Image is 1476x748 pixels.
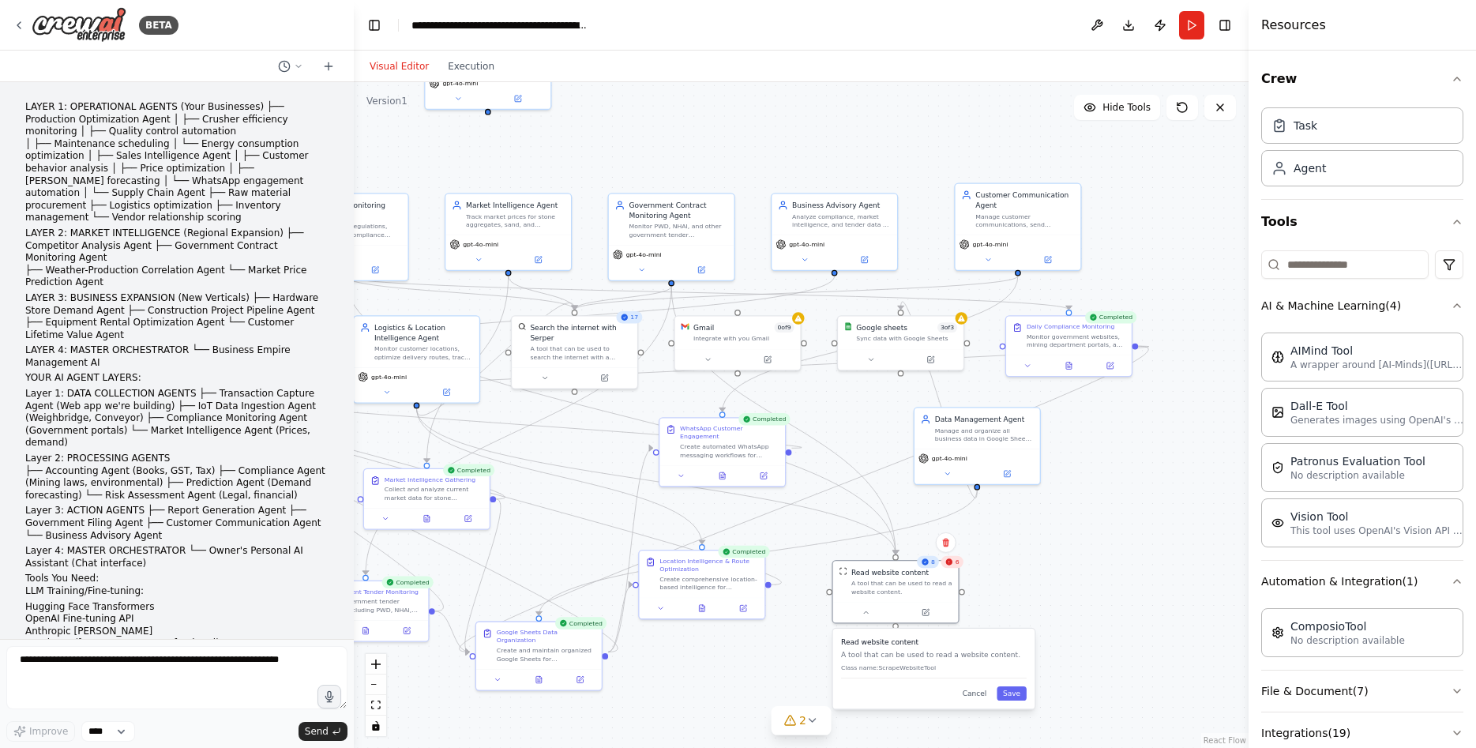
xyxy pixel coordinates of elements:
g: Edge from 2c9f484d-2d00-408f-b8a2-8e98d4cba4fe to 4a73dd02-1310-47c2-aa7f-151bd23383e6 [411,299,580,419]
img: PatronusEvalTool [1271,461,1284,474]
img: SerperDevTool [518,322,526,330]
div: Manage customer communications, send automated WhatsApp messages for order updates, pricing notif... [975,212,1074,229]
img: ComposioTool [1271,626,1284,639]
button: Visual Editor [360,57,438,76]
div: A tool that can be used to search the internet with a search_query. Supports different search typ... [530,345,631,362]
button: Open in side panel [836,254,893,265]
button: View output [700,470,744,482]
span: 17 [630,314,638,321]
g: Edge from a31bcd2f-bfce-4ddd-a8bf-726984d8f353 to 92399bda-45f7-4db0-bdd9-f640efe286b6 [460,341,1149,657]
div: Customer Communication Agent [975,190,1074,210]
div: Completed [443,464,494,476]
p: A tool that can be used to read a website content. [841,649,1027,660]
p: Layer 4: MASTER ORCHESTRATOR └── Owner's Personal AI Assistant (Chat interface) [25,545,329,569]
button: View output [517,674,561,686]
button: Open in side panel [672,264,730,276]
button: View output [681,602,724,614]
div: Government Tender Monitoring [323,588,419,596]
span: gpt-4o-mini [789,240,824,248]
button: Open in side panel [746,470,781,482]
div: Vision Tool [1290,509,1464,524]
div: Government Contract Monitoring Agent [629,200,728,220]
div: 86ScrapeWebsiteToolRead website contentA tool that can be used to read a website content.Read web... [832,560,959,624]
div: Monitor customer locations, optimize delivery routes, track mining site logistics, and analyze ge... [374,345,473,362]
div: Customer Communication AgentManage customer communications, send automated WhatsApp messages for ... [954,182,1081,271]
img: VisionTool [1271,517,1284,529]
div: ComposioTool [1290,618,1405,634]
p: A wrapper around [AI-Minds]([URL][DOMAIN_NAME]). Useful for when you need answers to questions fr... [1290,359,1464,371]
div: Analyze compliance, market intelligence, and tender data to provide strategic business advice for... [792,212,891,229]
span: Number of enabled actions [775,322,794,333]
div: Create automated WhatsApp messaging workflows for {business_name} customers including: daily pric... [680,443,779,460]
button: zoom out [366,675,386,695]
g: Edge from a31bcd2f-bfce-4ddd-a8bf-726984d8f353 to 02a9925c-a623-4277-ba41-3fd0ed2d6172 [183,341,1148,402]
button: Open in side panel [389,625,424,637]
button: Open in side panel [346,264,404,276]
button: Open in side panel [1019,254,1076,265]
g: Edge from 92399bda-45f7-4db0-bdd9-f640efe286b6 to 4ff46f55-4eb6-4de5-924f-11ff93b4f321 [608,443,653,657]
span: 2 [799,712,806,728]
div: A tool that can be used to read a website content. [851,579,952,596]
button: Cancel [956,686,993,701]
div: Compliance Monitoring AgentMonitor mining regulations, environmental compliance requirements, and... [281,193,408,281]
div: CompletedGoogle Sheets Data OrganizationCreate and maintain organized Google Sheets for {business... [475,621,603,690]
div: Scan government tender portals including PWD, NHAI, Railways, and other public sector organizatio... [323,598,422,615]
button: View output [405,513,449,524]
button: File & Document(7) [1261,671,1463,712]
div: CompletedDaily Compliance MonitoringMonitor government websites, mining department portals, and e... [1005,315,1132,377]
div: Google SheetsGoogle sheets3of3Sync data with Google Sheets [837,315,964,370]
div: Read website content [851,567,929,577]
g: Edge from f4e410fd-5454-40f2-9093-ad035379020e to 92399bda-45f7-4db0-bdd9-f640efe286b6 [460,494,506,656]
g: Edge from 042b8302-b451-4071-9be0-9e811fc93ee7 to f4e410fd-5454-40f2-9093-ad035379020e [422,276,513,462]
div: Data Management Agent [935,414,1034,424]
button: Hide right sidebar [1214,14,1236,36]
div: Business Advisory Agent [792,200,891,210]
div: Create comprehensive location-based intelligence for {business_name} including: 1) Customer locat... [659,575,758,592]
div: Completed [1085,311,1136,323]
div: Daily Compliance Monitoring [1027,322,1115,330]
g: Edge from ddd5e5d8-9713-4539-b4de-294403d22e60 to 4a73dd02-1310-47c2-aa7f-151bd23383e6 [340,276,580,310]
span: Send [305,725,329,738]
g: Edge from 331c766c-efa2-4488-ba8f-a3cd30267d31 to 92399bda-45f7-4db0-bdd9-f640efe286b6 [435,606,470,657]
span: Hide Tools [1102,101,1151,114]
img: Google Sheets [844,322,852,330]
button: Open in side panel [562,674,597,686]
div: AIMind Tool [1290,343,1464,359]
div: Monitor PWD, NHAI, and other government tender opportunities for construction materials supply co... [629,223,728,239]
div: 17SerperDevToolSearch the internet with SerperA tool that can be used to search the internet with... [511,315,638,389]
li: Local LLM ([GEOGRAPHIC_DATA], Mistral) [25,637,329,650]
div: Completed [738,413,790,425]
button: Crew [1261,57,1463,101]
g: Edge from 3e3486b4-aabd-42c3-9a04-8e77fc46121e to 3f2d73c0-361c-4e3d-ac8b-c4318a6d9338 [896,299,982,500]
span: Improve [29,725,68,738]
button: Hide Tools [1074,95,1160,120]
div: Market Intelligence Gathering [385,475,475,483]
div: Search the internet with Serper [530,322,631,343]
button: View output [1047,359,1091,371]
div: Dall-E Tool [1290,398,1464,414]
button: Open in side panel [450,513,485,524]
div: CompletedMarket Intelligence GatheringCollect and analyze current market data for stone aggregate... [363,468,490,530]
p: LAYER 1: OPERATIONAL AGENTS (Your Businesses) ├── Production Optimization Agent │ ├── Crusher eff... [25,101,329,224]
div: Data Management AgentManage and organize all business data in Google Sheets including compliance ... [914,407,1041,485]
g: Edge from d3428990-2a39-436b-892a-8300094f3759 to 4ff46f55-4eb6-4de5-924f-11ff93b4f321 [717,276,1023,412]
button: Automation & Integration(1) [1261,561,1463,602]
div: Google sheets [856,322,907,333]
p: LAYER 2: MARKET INTELLIGENCE (Regional Expansion) ├── Competitor Analysis Agent ├── Government Co... [25,227,329,289]
img: ScrapeWebsiteTool [839,567,847,575]
nav: breadcrumb [411,17,589,33]
button: View output [344,625,388,637]
p: Layer 2: PROCESSING AGENTS ├── Accounting Agent (Books, GST, Tax) ├── Compliance Agent (Mining la... [25,453,329,502]
img: Logo [32,7,126,43]
div: Compliance Monitoring Agent [303,200,402,220]
p: No description available [1290,634,1405,647]
p: Layer 3: ACTION AGENTS ├── Report Generation Agent ├── Government Filing Agent ├── Customer Commu... [25,505,329,542]
li: OpenAI Fine-tuning API [25,613,329,626]
span: gpt-4o-mini [442,79,478,87]
span: gpt-4o-mini [371,373,407,381]
div: Create and maintain organized Google Sheets for {business_name} including: 1) Compliance Tracking... [497,647,595,663]
p: LAYER 3: BUSINESS EXPANSION (New Verticals) ├── Hardware Store Demand Agent ├── Construction Proj... [25,292,329,341]
div: Completed [718,546,769,558]
div: Patronus Evaluation Tool [1290,453,1425,469]
div: Manage and organize all business data in Google Sheets including compliance deadlines, market pri... [935,427,1034,443]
